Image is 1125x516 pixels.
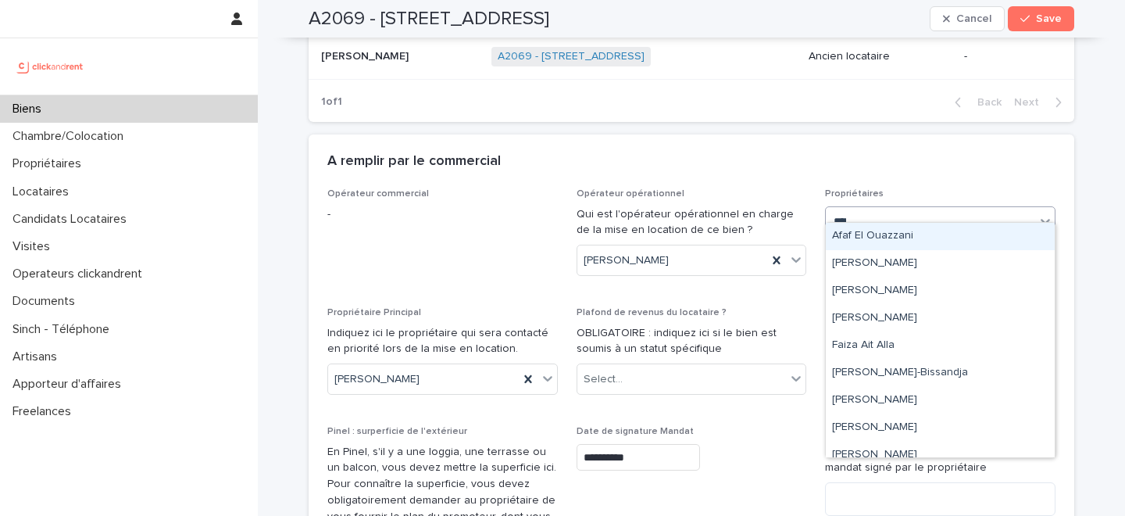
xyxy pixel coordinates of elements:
[825,444,1055,477] p: Description du bien qui sera insérée dans le mandat signé par le propriétaire
[809,50,952,63] p: Ancien locataire
[327,206,558,223] p: -
[577,189,684,199] span: Opérateur opérationnel
[327,325,558,358] p: Indiquez ici le propriétaire qui sera contacté en priorité lors de la mise en location.
[577,427,694,436] span: Date de signature Mandat
[825,189,884,199] span: Propriétaires
[826,414,1055,442] div: Joanna Zaoui
[6,267,155,281] p: Operateurs clickandrent
[942,95,1008,109] button: Back
[321,47,412,63] p: [PERSON_NAME]
[309,34,1074,79] tr: [PERSON_NAME][PERSON_NAME] A2069 - [STREET_ADDRESS] Ancien locataire-
[826,332,1055,360] div: Faiza Ait Alla
[327,189,429,199] span: Opérateur commercial
[6,156,94,171] p: Propriétaires
[6,102,54,116] p: Biens
[826,250,1055,278] div: Bianca Homorozan
[6,294,87,309] p: Documents
[334,371,420,388] span: [PERSON_NAME]
[12,51,88,82] img: UCB0brd3T0yccxBKYDjQ
[930,6,1005,31] button: Cancel
[6,212,139,227] p: Candidats Locataires
[826,360,1055,387] div: Graziela Bounguendza-Mbela-Bissandja
[826,305,1055,332] div: Domenico Costanza
[6,404,84,419] p: Freelances
[1008,95,1074,109] button: Next
[309,83,355,121] p: 1 of 1
[1036,13,1062,24] span: Save
[826,223,1055,250] div: Afaf El Ouazzani
[327,308,421,317] span: Propriétaire Principal
[6,322,122,337] p: Sinch - Téléphone
[826,278,1055,305] div: Constanza Aguilera
[309,8,549,30] h2: A2069 - [STREET_ADDRESS]
[968,97,1002,108] span: Back
[6,377,134,392] p: Apporteur d'affaires
[577,325,807,358] p: OBLIGATOIRE : indiquez ici si le bien est soumis à un statut spécifique
[826,442,1055,469] div: Justine Salzat
[498,50,645,63] a: A2069 - [STREET_ADDRESS]
[327,427,467,436] span: Pinel : surperficie de l'extérieur
[584,253,669,269] span: [PERSON_NAME]
[6,185,81,199] p: Locataires
[584,371,623,388] div: Select...
[1014,97,1048,108] span: Next
[6,349,70,364] p: Artisans
[964,50,1049,63] p: -
[6,129,136,144] p: Chambre/Colocation
[956,13,991,24] span: Cancel
[6,239,62,254] p: Visites
[826,387,1055,414] div: Isabelle Gizardin
[1008,6,1074,31] button: Save
[577,308,727,317] span: Plafond de revenus du locataire ?
[577,206,807,239] p: Qui est l'opérateur opérationnel en charge de la mise en location de ce bien ?
[327,153,501,170] h2: A remplir par le commercial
